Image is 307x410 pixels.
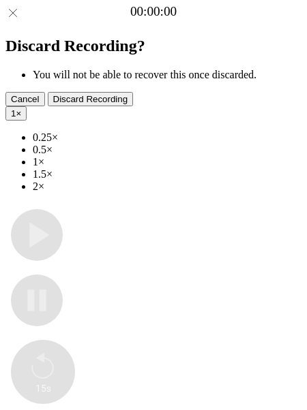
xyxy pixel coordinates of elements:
li: 1× [33,156,302,168]
h2: Discard Recording? [5,37,302,55]
li: You will not be able to recover this once discarded. [33,69,302,81]
a: 00:00:00 [130,4,177,19]
li: 0.25× [33,131,302,144]
button: Discard Recording [48,92,134,106]
button: Cancel [5,92,45,106]
button: 1× [5,106,27,121]
li: 2× [33,180,302,193]
span: 1 [11,108,16,119]
li: 0.5× [33,144,302,156]
li: 1.5× [33,168,302,180]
